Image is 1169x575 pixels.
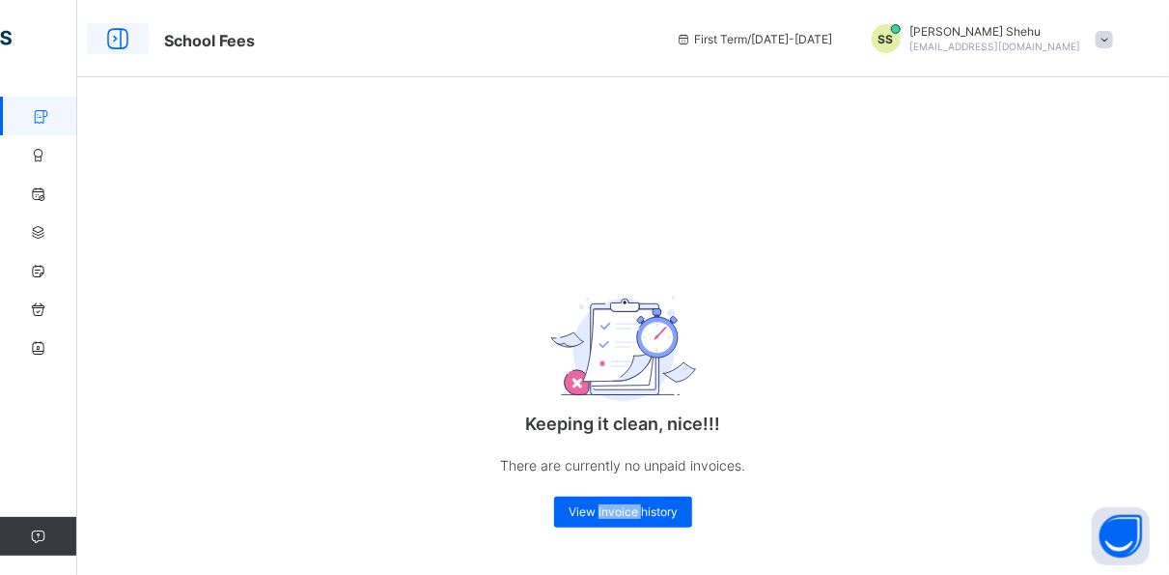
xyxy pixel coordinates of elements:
div: Steven-Ahmodu Shehu [852,24,1123,53]
span: session/term information [676,32,833,46]
div: Keeping it clean, nice!!! [431,243,817,547]
span: SS [878,32,894,46]
button: Open asap [1092,507,1150,565]
span: View invoice history [569,504,678,519]
img: empty_exam.25ac31c7e64bfa8fcc0a6b068b22d071.svg [551,296,696,401]
p: There are currently no unpaid invoices. [431,453,817,477]
p: Keeping it clean, nice!!! [431,414,817,434]
span: [PERSON_NAME] Shehu [910,24,1081,39]
span: [EMAIL_ADDRESS][DOMAIN_NAME] [910,41,1081,52]
span: School Fees [164,31,255,50]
